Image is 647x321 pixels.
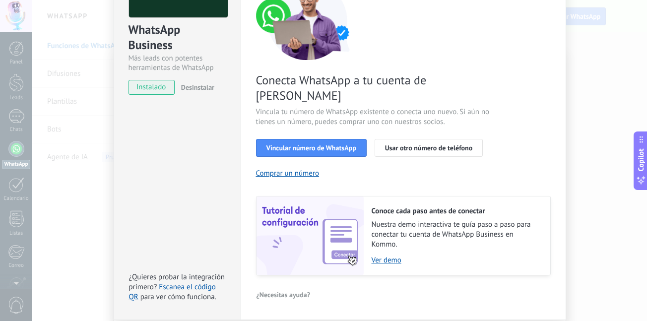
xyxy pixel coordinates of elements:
[636,148,646,171] span: Copilot
[129,272,225,292] span: ¿Quieres probar la integración primero?
[372,206,540,216] h2: Conoce cada paso antes de conectar
[266,144,356,151] span: Vincular número de WhatsApp
[385,144,472,151] span: Usar otro número de teléfono
[372,220,540,250] span: Nuestra demo interactiva te guía paso a paso para conectar tu cuenta de WhatsApp Business en Kommo.
[256,169,320,178] button: Comprar un número
[181,83,214,92] span: Desinstalar
[256,107,492,127] span: Vincula tu número de WhatsApp existente o conecta uno nuevo. Si aún no tienes un número, puedes c...
[257,291,311,298] span: ¿Necesitas ayuda?
[372,256,540,265] a: Ver demo
[256,72,492,103] span: Conecta WhatsApp a tu cuenta de [PERSON_NAME]
[140,292,216,302] span: para ver cómo funciona.
[129,22,226,54] div: WhatsApp Business
[129,80,174,95] span: instalado
[256,287,311,302] button: ¿Necesitas ayuda?
[256,139,367,157] button: Vincular número de WhatsApp
[177,80,214,95] button: Desinstalar
[375,139,483,157] button: Usar otro número de teléfono
[129,54,226,72] div: Más leads con potentes herramientas de WhatsApp
[129,282,216,302] a: Escanea el código QR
